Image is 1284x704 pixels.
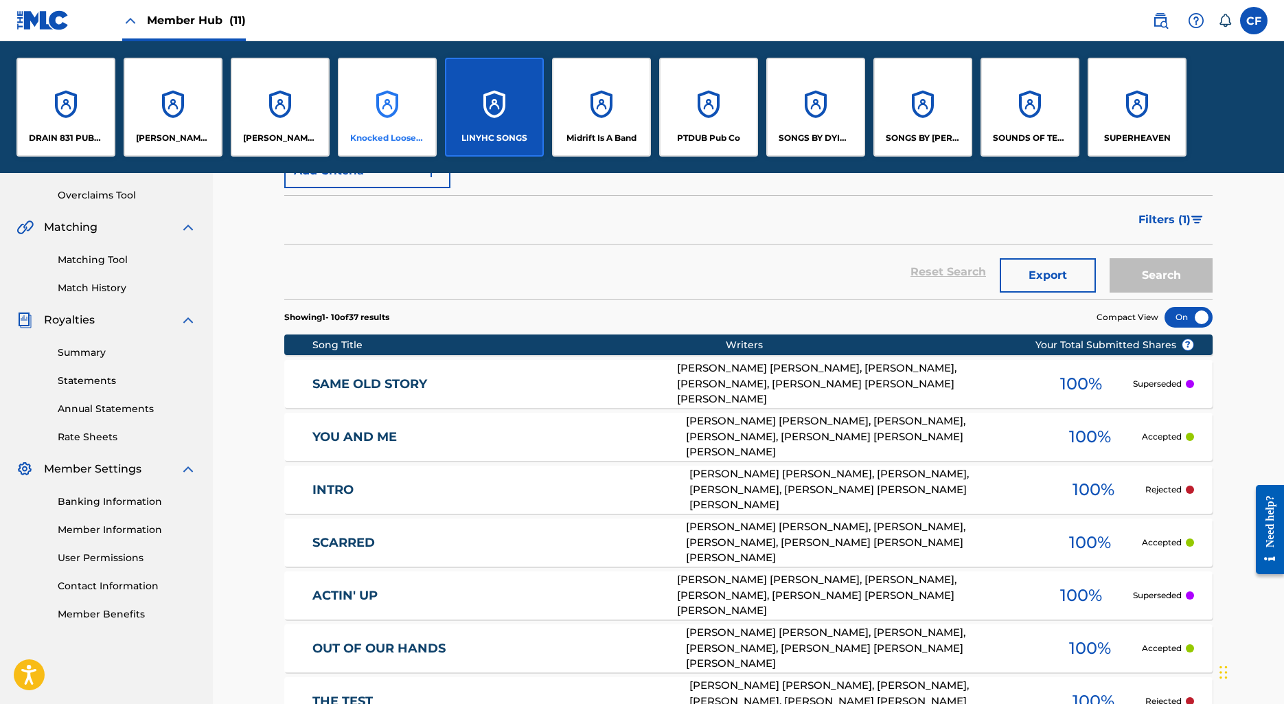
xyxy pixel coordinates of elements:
[122,12,139,29] img: Close
[766,58,865,157] a: AccountsSONGS BY DYING WISH
[1088,58,1186,157] a: AccountsSUPERHEAVEN
[58,430,196,444] a: Rate Sheets
[58,188,196,203] a: Overclaims Tool
[16,58,115,157] a: AccountsDRAIN 831 PUBLISHING CO
[180,312,196,328] img: expand
[124,58,222,157] a: Accounts[PERSON_NAME] PUBLISHING
[677,572,1030,619] div: [PERSON_NAME] [PERSON_NAME], [PERSON_NAME], [PERSON_NAME], [PERSON_NAME] [PERSON_NAME] [PERSON_NAME]
[312,482,672,498] a: INTRO
[1069,636,1111,661] span: 100 %
[16,312,33,328] img: Royalties
[58,345,196,360] a: Summary
[445,58,544,157] a: AccountsLINYHC SONGS
[1182,339,1193,350] span: ?
[243,132,318,144] p: Isaac Hale Pub Co
[1133,378,1182,390] p: Superseded
[1073,477,1114,502] span: 100 %
[231,58,330,157] a: Accounts[PERSON_NAME] Pub Co
[229,14,246,27] span: (11)
[1145,484,1182,496] p: Rejected
[686,413,1039,460] div: [PERSON_NAME] [PERSON_NAME], [PERSON_NAME], [PERSON_NAME], [PERSON_NAME] [PERSON_NAME] [PERSON_NAME]
[1069,424,1111,449] span: 100 %
[1218,14,1232,27] div: Notifications
[58,607,196,622] a: Member Benefits
[312,588,659,604] a: ACTIN' UP
[16,219,34,236] img: Matching
[1240,7,1268,34] div: User Menu
[1133,589,1182,602] p: Superseded
[1060,583,1102,608] span: 100 %
[1142,536,1182,549] p: Accepted
[312,535,668,551] a: SCARRED
[58,523,196,537] a: Member Information
[44,219,98,236] span: Matching
[136,132,211,144] p: GUS MEHRKAM PUBLISHING
[677,361,1030,407] div: [PERSON_NAME] [PERSON_NAME], [PERSON_NAME], [PERSON_NAME], [PERSON_NAME] [PERSON_NAME] [PERSON_NAME]
[1182,7,1210,34] div: Help
[58,253,196,267] a: Matching Tool
[147,12,246,28] span: Member Hub
[58,281,196,295] a: Match History
[1060,372,1102,396] span: 100 %
[659,58,758,157] a: AccountsPTDUB Pub Co
[566,132,637,144] p: Midrift Is A Band
[993,132,1068,144] p: SOUNDS OF TERROR PUBLISHING
[350,132,425,144] p: Knocked Loose Publishing
[16,10,69,30] img: MLC Logo
[338,58,437,157] a: AccountsKnocked Loose Publishing
[1035,338,1194,352] span: Your Total Submitted Shares
[886,132,961,144] p: SONGS BY HARMS WAY
[873,58,972,157] a: AccountsSONGS BY [PERSON_NAME] WAY
[16,461,33,477] img: Member Settings
[686,519,1039,566] div: [PERSON_NAME] [PERSON_NAME], [PERSON_NAME], [PERSON_NAME], [PERSON_NAME] [PERSON_NAME] [PERSON_NAME]
[981,58,1079,157] a: AccountsSOUNDS OF TERROR PUBLISHING
[58,495,196,509] a: Banking Information
[1147,7,1174,34] a: Public Search
[44,461,141,477] span: Member Settings
[180,219,196,236] img: expand
[1104,132,1171,144] p: SUPERHEAVEN
[1215,638,1284,704] iframe: Chat Widget
[29,132,104,144] p: DRAIN 831 PUBLISHING CO
[58,402,196,416] a: Annual Statements
[677,132,740,144] p: PTDUB Pub Co
[180,461,196,477] img: expand
[284,111,1213,299] form: Search Form
[58,551,196,565] a: User Permissions
[1246,475,1284,585] iframe: Resource Center
[1000,258,1096,293] button: Export
[58,579,196,593] a: Contact Information
[1097,311,1158,323] span: Compact View
[44,312,95,328] span: Royalties
[1130,203,1213,237] button: Filters (1)
[1219,652,1228,693] div: Drag
[312,376,659,392] a: SAME OLD STORY
[312,641,668,657] a: OUT OF OUR HANDS
[689,466,1042,513] div: [PERSON_NAME] [PERSON_NAME], [PERSON_NAME], [PERSON_NAME], [PERSON_NAME] [PERSON_NAME] [PERSON_NAME]
[461,132,527,144] p: LINYHC SONGS
[284,311,389,323] p: Showing 1 - 10 of 37 results
[1191,216,1203,224] img: filter
[312,429,668,445] a: YOU AND ME
[58,374,196,388] a: Statements
[726,338,1079,352] div: Writers
[1152,12,1169,29] img: search
[1142,431,1182,443] p: Accepted
[312,338,726,352] div: Song Title
[552,58,651,157] a: AccountsMidrift Is A Band
[1138,212,1191,228] span: Filters ( 1 )
[686,625,1039,672] div: [PERSON_NAME] [PERSON_NAME], [PERSON_NAME], [PERSON_NAME], [PERSON_NAME] [PERSON_NAME] [PERSON_NAME]
[1188,12,1204,29] img: help
[1142,642,1182,655] p: Accepted
[779,132,853,144] p: SONGS BY DYING WISH
[1069,530,1111,555] span: 100 %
